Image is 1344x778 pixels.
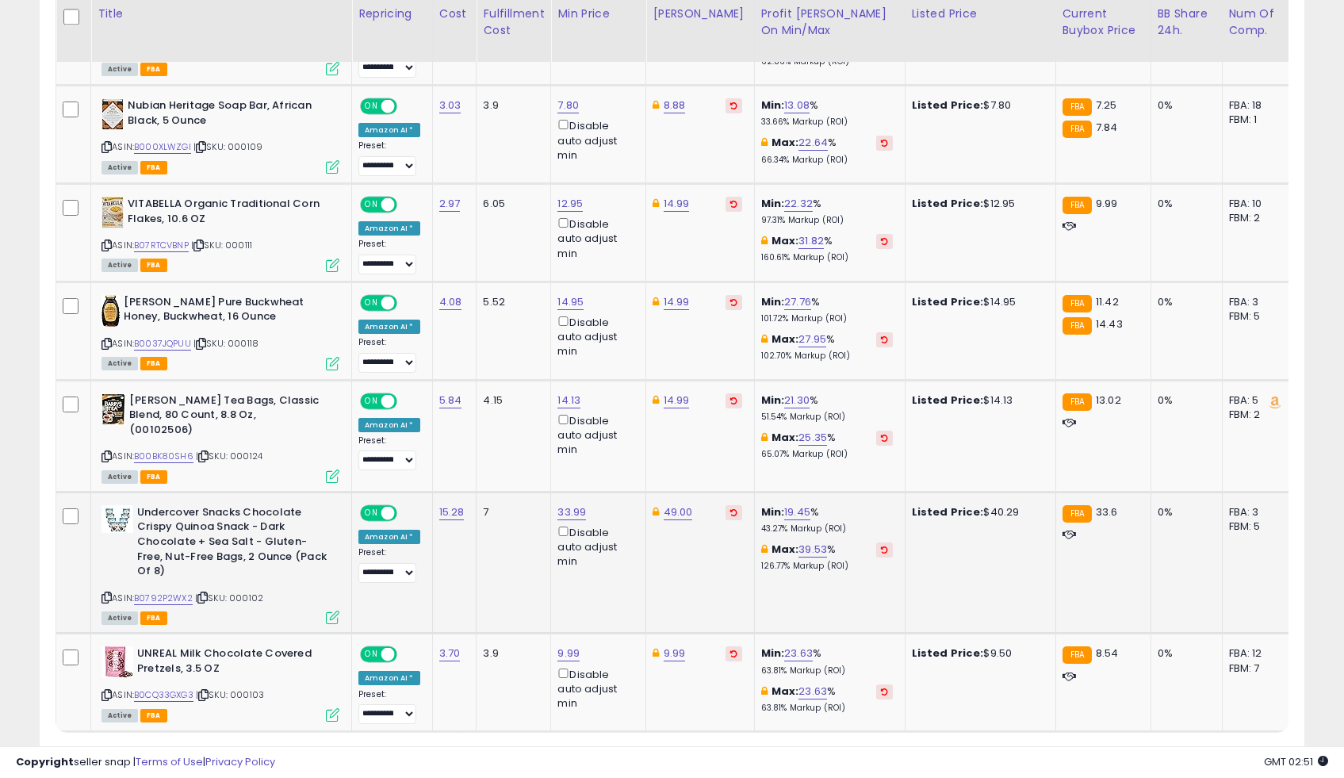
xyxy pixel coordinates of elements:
div: FBM: 5 [1229,519,1281,534]
b: Listed Price: [912,646,984,661]
span: | SKU: 000124 [196,450,262,462]
div: Disable auto adjust min [557,412,634,458]
span: OFF [395,506,420,519]
span: FBA [140,611,167,625]
div: $14.13 [912,393,1043,408]
a: 14.95 [557,294,584,310]
div: Preset: [358,337,420,373]
span: 13.02 [1096,393,1121,408]
p: 66.34% Markup (ROI) [761,155,893,166]
a: 19.45 [784,504,810,520]
small: FBA [1063,295,1092,312]
p: 101.72% Markup (ROI) [761,313,893,324]
div: BB Share 24h. [1158,6,1216,39]
span: All listings currently available for purchase on Amazon [101,709,138,722]
a: 33.99 [557,504,586,520]
b: Max: [772,430,799,445]
div: FBM: 2 [1229,211,1281,225]
div: [PERSON_NAME] [653,6,747,22]
div: $14.95 [912,295,1043,309]
b: Listed Price: [912,196,984,211]
img: 41Kf4QHYWbL._SL40_.jpg [101,646,133,678]
div: ASIN: [101,393,339,481]
a: 3.70 [439,646,461,661]
span: All listings currently available for purchase on Amazon [101,161,138,174]
small: FBA [1063,317,1092,335]
span: 9.99 [1096,196,1118,211]
span: | SKU: 000102 [195,592,263,604]
img: 51Z9E5OCRZL._SL40_.jpg [101,98,124,130]
span: OFF [395,100,420,113]
div: 0% [1158,505,1210,519]
div: FBA: 3 [1229,505,1281,519]
div: ASIN: [101,98,339,172]
b: Min: [761,646,785,661]
a: B0CQ33GXG3 [134,688,193,702]
div: % [761,542,893,572]
span: ON [362,100,381,113]
b: Nubian Heritage Soap Bar, African Black, 5 Ounce [128,98,320,132]
div: % [761,98,893,128]
a: Privacy Policy [205,754,275,769]
span: OFF [395,198,420,212]
b: UNREAL Milk Chocolate Covered Pretzels, 3.5 OZ [137,646,330,680]
span: FBA [140,470,167,484]
div: ASIN: [101,505,339,623]
b: Max: [772,684,799,699]
b: [PERSON_NAME] Pure Buckwheat Honey, Buckwheat, 16 Ounce [124,295,316,328]
small: FBA [1063,646,1092,664]
a: 9.99 [664,646,686,661]
small: FBA [1063,121,1092,138]
p: 63.81% Markup (ROI) [761,703,893,714]
b: VITABELLA Organic Traditional Corn Flakes, 10.6 OZ [128,197,320,230]
div: ASIN: [101,295,339,369]
div: Cost [439,6,470,22]
a: 15.28 [439,504,465,520]
img: 41NGRk9hWDL._SL40_.jpg [101,295,120,327]
div: FBM: 2 [1229,408,1281,422]
div: Title [98,6,345,22]
i: Revert to store-level Max Markup [881,546,888,554]
strong: Copyright [16,754,74,769]
div: Preset: [358,140,420,176]
b: Min: [761,98,785,113]
div: % [761,136,893,165]
div: 4.15 [483,393,538,408]
a: 22.64 [798,135,828,151]
b: Min: [761,294,785,309]
a: 31.82 [798,233,824,249]
a: B07RTCVBNP [134,239,189,252]
b: Max: [772,542,799,557]
div: % [761,431,893,460]
div: Disable auto adjust min [557,523,634,569]
a: 23.63 [784,646,813,661]
div: Amazon AI * [358,320,420,334]
div: FBA: 5 [1229,393,1281,408]
div: $7.80 [912,98,1043,113]
span: ON [362,648,381,661]
div: Amazon AI * [358,123,420,137]
div: Disable auto adjust min [557,313,634,359]
a: 27.95 [798,332,826,347]
div: Preset: [358,239,420,274]
span: ON [362,296,381,309]
i: Revert to store-level Dynamic Max Price [730,508,737,516]
a: 2.97 [439,196,461,212]
div: % [761,234,893,263]
a: 39.53 [798,542,827,558]
div: % [761,646,893,676]
div: Preset: [358,689,420,725]
b: Min: [761,393,785,408]
a: 23.63 [798,684,827,699]
b: Listed Price: [912,294,984,309]
small: FBA [1063,393,1092,411]
a: 13.08 [784,98,810,113]
b: Listed Price: [912,98,984,113]
img: 51YfmgZThyL._SL40_.jpg [101,505,133,533]
span: 2025-10-12 02:51 GMT [1264,754,1328,769]
div: FBM: 1 [1229,113,1281,127]
div: 0% [1158,197,1210,211]
a: 12.95 [557,196,583,212]
div: Min Price [557,6,639,22]
a: 27.76 [784,294,811,310]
